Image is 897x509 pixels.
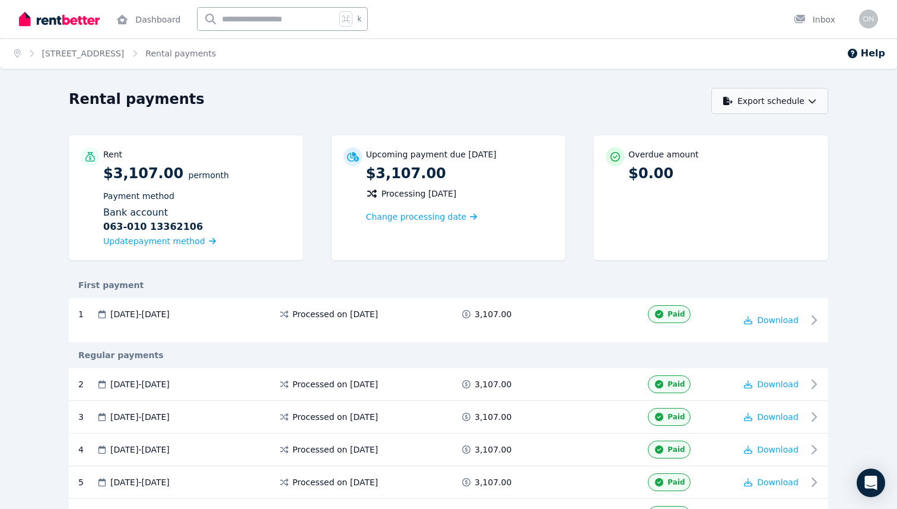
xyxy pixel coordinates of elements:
[189,170,229,180] span: per Month
[78,308,96,320] div: 1
[711,88,828,114] button: Export schedule
[110,476,170,488] span: [DATE] - [DATE]
[857,469,885,497] div: Open Intercom Messenger
[292,308,378,320] span: Processed on [DATE]
[69,279,828,291] div: First payment
[667,445,685,454] span: Paid
[292,476,378,488] span: Processed on [DATE]
[69,90,205,109] h1: Rental payments
[475,378,511,390] span: 3,107.00
[78,408,96,426] div: 3
[381,188,457,200] span: Processing [DATE]
[19,10,100,28] img: RentBetter
[110,444,170,456] span: [DATE] - [DATE]
[744,411,799,423] button: Download
[103,190,291,202] p: Payment method
[475,444,511,456] span: 3,107.00
[628,148,698,160] p: Overdue amount
[744,314,799,326] button: Download
[667,309,685,319] span: Paid
[667,412,685,422] span: Paid
[103,236,205,246] span: Update payment method
[847,46,885,61] button: Help
[78,441,96,459] div: 4
[757,380,799,389] span: Download
[292,378,378,390] span: Processed on [DATE]
[744,378,799,390] button: Download
[103,148,122,160] p: Rent
[667,478,685,487] span: Paid
[357,14,361,24] span: k
[628,164,816,183] p: $0.00
[757,412,799,422] span: Download
[744,476,799,488] button: Download
[292,411,378,423] span: Processed on [DATE]
[744,444,799,456] button: Download
[110,308,170,320] span: [DATE] - [DATE]
[667,380,685,389] span: Paid
[145,48,216,59] span: Rental payments
[475,308,511,320] span: 3,107.00
[366,164,554,183] p: $3,107.00
[757,478,799,487] span: Download
[366,211,478,223] a: Change processing date
[78,375,96,393] div: 2
[366,148,497,160] p: Upcoming payment due [DATE]
[366,211,467,223] span: Change processing date
[42,49,125,58] a: [STREET_ADDRESS]
[110,378,170,390] span: [DATE] - [DATE]
[757,445,799,454] span: Download
[757,315,799,325] span: Download
[78,473,96,491] div: 5
[475,476,511,488] span: 3,107.00
[292,444,378,456] span: Processed on [DATE]
[69,349,828,361] div: Regular payments
[110,411,170,423] span: [DATE] - [DATE]
[103,164,291,248] p: $3,107.00
[103,206,291,234] div: Bank account
[794,14,835,26] div: Inbox
[859,10,878,29] img: Onrumpa Duangpracha
[103,220,203,234] b: 063-010 13362106
[475,411,511,423] span: 3,107.00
